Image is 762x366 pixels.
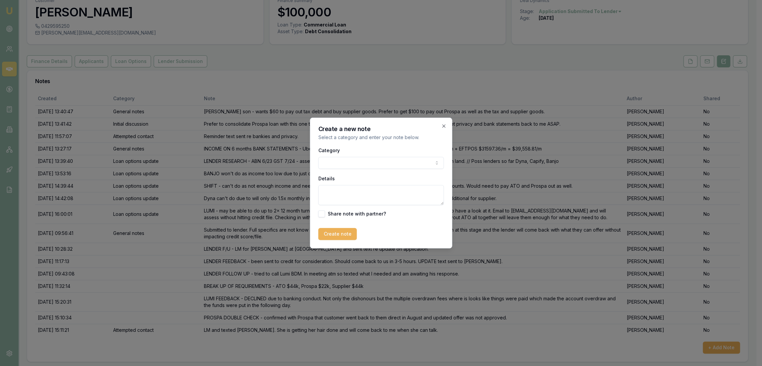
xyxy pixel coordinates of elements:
h2: Create a new note [318,126,444,132]
button: Create note [318,228,357,240]
p: Select a category and enter your note below. [318,134,444,141]
label: Details [318,176,335,181]
label: Category [318,147,340,153]
label: Share note with partner? [328,211,386,216]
